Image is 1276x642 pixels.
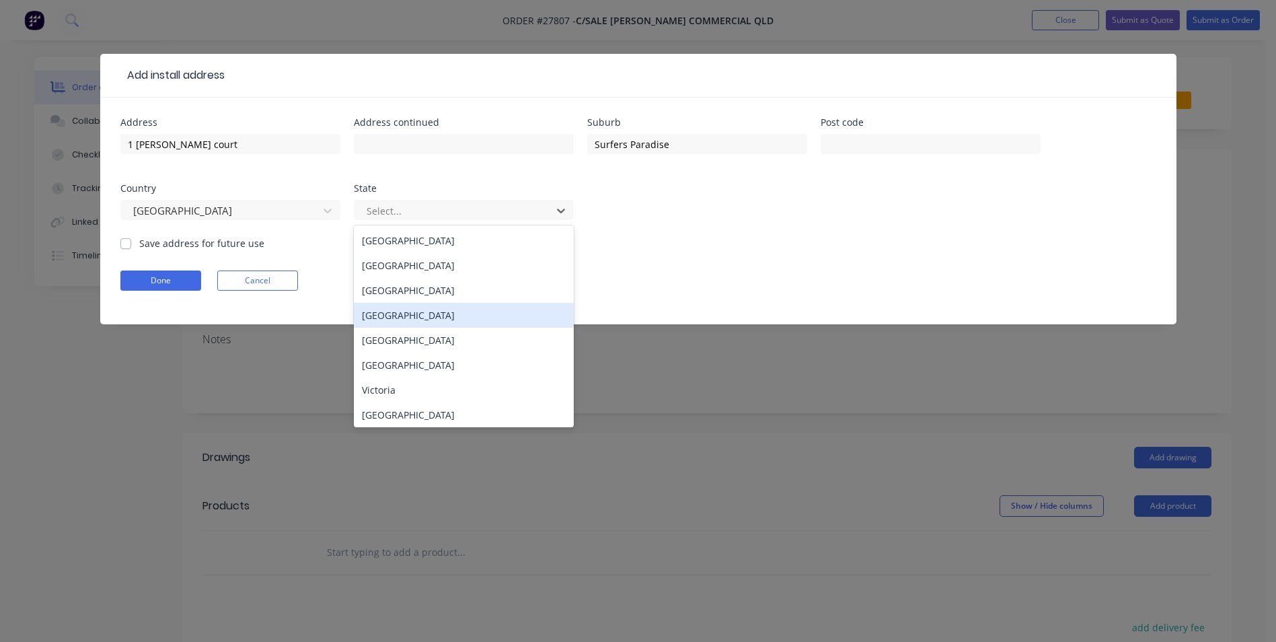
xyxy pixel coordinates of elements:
[354,118,574,127] div: Address continued
[354,402,574,427] div: [GEOGRAPHIC_DATA]
[120,67,225,83] div: Add install address
[587,118,807,127] div: Suburb
[354,303,574,328] div: [GEOGRAPHIC_DATA]
[354,328,574,353] div: [GEOGRAPHIC_DATA]
[821,118,1041,127] div: Post code
[120,118,340,127] div: Address
[354,378,574,402] div: Victoria
[354,228,574,253] div: [GEOGRAPHIC_DATA]
[120,271,201,291] button: Done
[217,271,298,291] button: Cancel
[354,278,574,303] div: [GEOGRAPHIC_DATA]
[354,253,574,278] div: [GEOGRAPHIC_DATA]
[139,236,264,250] label: Save address for future use
[120,184,340,193] div: Country
[354,353,574,378] div: [GEOGRAPHIC_DATA]
[354,184,574,193] div: State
